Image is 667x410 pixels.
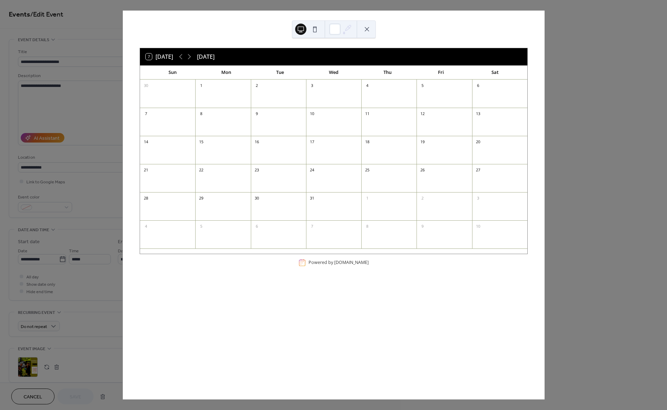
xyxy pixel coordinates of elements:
div: 8 [197,110,205,118]
div: 31 [308,195,316,202]
div: 8 [363,223,371,231]
a: [DOMAIN_NAME] [334,259,369,265]
div: 2 [419,195,426,202]
div: Sat [468,65,522,80]
div: 6 [253,223,261,231]
div: 14 [142,138,150,146]
div: 1 [197,82,205,90]
div: 7 [308,223,316,231]
div: 3 [474,195,482,202]
div: 6 [474,82,482,90]
div: 20 [474,138,482,146]
div: 23 [253,166,261,174]
div: 9 [419,223,426,231]
div: 15 [197,138,205,146]
div: 29 [197,195,205,202]
div: Mon [199,65,253,80]
div: 13 [474,110,482,118]
button: 7[DATE] [143,52,176,62]
div: 3 [308,82,316,90]
div: 24 [308,166,316,174]
div: 7 [142,110,150,118]
div: 17 [308,138,316,146]
div: 12 [419,110,426,118]
div: 28 [142,195,150,202]
div: 16 [253,138,261,146]
div: 1 [363,195,371,202]
div: 10 [474,223,482,231]
div: 30 [142,82,150,90]
div: Tue [253,65,307,80]
div: 11 [363,110,371,118]
div: Sun [146,65,199,80]
div: 4 [142,223,150,231]
div: Fri [414,65,468,80]
div: 26 [419,166,426,174]
div: 10 [308,110,316,118]
div: 30 [253,195,261,202]
div: 9 [253,110,261,118]
div: 22 [197,166,205,174]
div: 2 [253,82,261,90]
div: 21 [142,166,150,174]
div: 27 [474,166,482,174]
div: Wed [307,65,361,80]
div: 25 [363,166,371,174]
div: 19 [419,138,426,146]
div: [DATE] [197,52,215,61]
div: Thu [361,65,414,80]
div: 4 [363,82,371,90]
div: 5 [197,223,205,231]
div: Powered by [309,259,369,265]
div: 18 [363,138,371,146]
div: 5 [419,82,426,90]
